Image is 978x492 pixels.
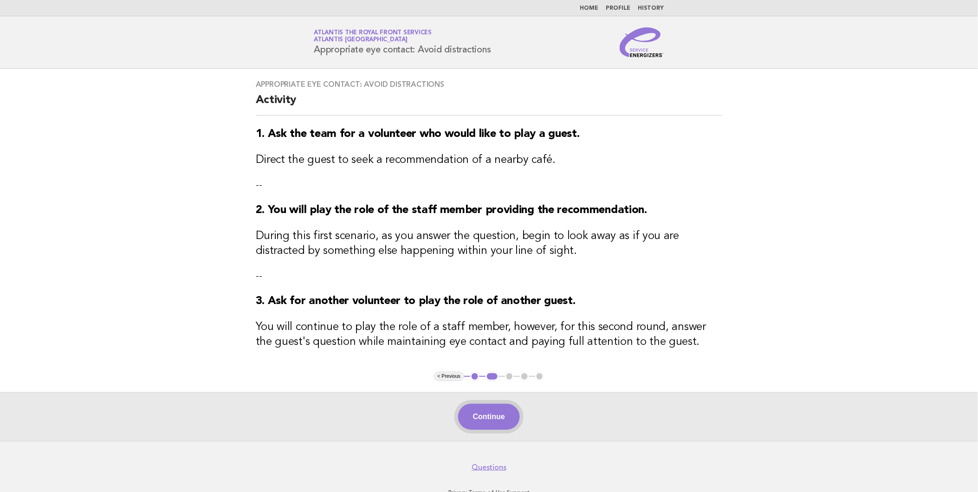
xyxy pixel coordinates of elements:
h2: Activity [256,93,723,116]
p: -- [256,179,723,192]
h1: Appropriate eye contact: Avoid distractions [314,30,491,54]
h3: During this first scenario, as you answer the question, begin to look away as if you are distract... [256,229,723,259]
h3: You will continue to play the role of a staff member, however, for this second round, answer the ... [256,320,723,350]
img: Service Energizers [620,27,664,57]
button: 1 [470,372,479,381]
strong: 2. You will play the role of the staff member providing the recommendation. [256,205,648,216]
strong: 1. Ask the team for a volunteer who would like to play a guest. [256,129,580,140]
strong: 3. Ask for another volunteer to play the role of another guest. [256,296,576,307]
a: Profile [606,6,631,11]
a: History [638,6,664,11]
h3: Direct the guest to seek a recommendation of a nearby café. [256,153,723,168]
button: Continue [458,404,520,430]
h3: Appropriate eye contact: Avoid distractions [256,80,723,89]
span: Atlantis [GEOGRAPHIC_DATA] [314,37,408,43]
a: Home [580,6,599,11]
button: < Previous [434,372,464,381]
button: 2 [486,372,499,381]
a: Questions [472,463,506,472]
p: -- [256,270,723,283]
a: Atlantis The Royal Front ServicesAtlantis [GEOGRAPHIC_DATA] [314,30,432,43]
